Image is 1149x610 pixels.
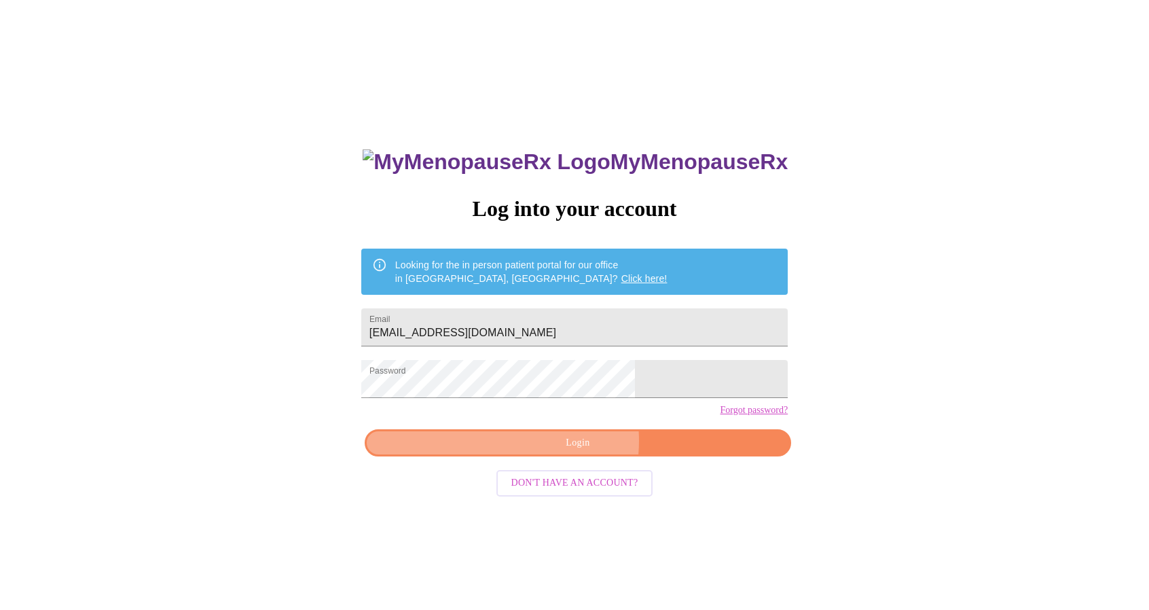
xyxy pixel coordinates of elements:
[380,435,776,452] span: Login
[365,429,791,457] button: Login
[511,475,638,492] span: Don't have an account?
[395,253,668,291] div: Looking for the in person patient portal for our office in [GEOGRAPHIC_DATA], [GEOGRAPHIC_DATA]?
[363,149,610,175] img: MyMenopauseRx Logo
[363,149,788,175] h3: MyMenopauseRx
[496,470,653,497] button: Don't have an account?
[621,273,668,284] a: Click here!
[493,476,657,488] a: Don't have an account?
[361,196,788,221] h3: Log into your account
[720,405,788,416] a: Forgot password?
